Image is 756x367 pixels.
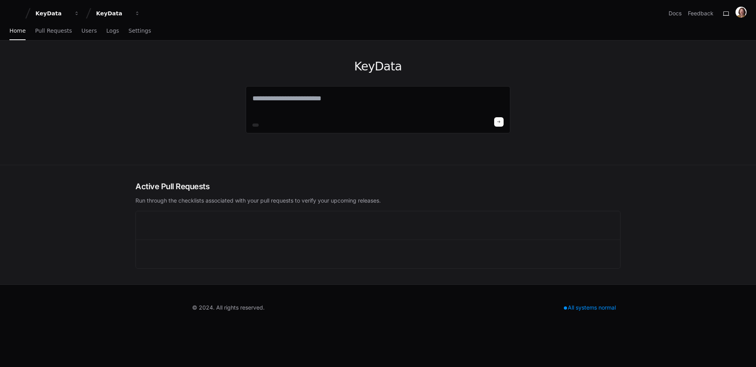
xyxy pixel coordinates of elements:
img: ACg8ocLxjWwHaTxEAox3-XWut-danNeJNGcmSgkd_pWXDZ2crxYdQKg=s96-c [736,7,747,18]
p: Run through the checklists associated with your pull requests to verify your upcoming releases. [135,197,621,205]
a: Pull Requests [35,22,72,40]
a: Logs [106,22,119,40]
a: Users [82,22,97,40]
span: Pull Requests [35,28,72,33]
a: Settings [128,22,151,40]
span: Users [82,28,97,33]
span: Logs [106,28,119,33]
button: KeyData [93,6,143,20]
h2: Active Pull Requests [135,181,621,192]
div: All systems normal [559,302,621,313]
span: Home [9,28,26,33]
span: Settings [128,28,151,33]
button: KeyData [32,6,83,20]
button: Feedback [688,9,713,17]
a: Home [9,22,26,40]
div: KeyData [96,9,130,17]
div: © 2024. All rights reserved. [192,304,265,312]
div: KeyData [35,9,69,17]
h1: KeyData [246,59,510,74]
a: Docs [669,9,682,17]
